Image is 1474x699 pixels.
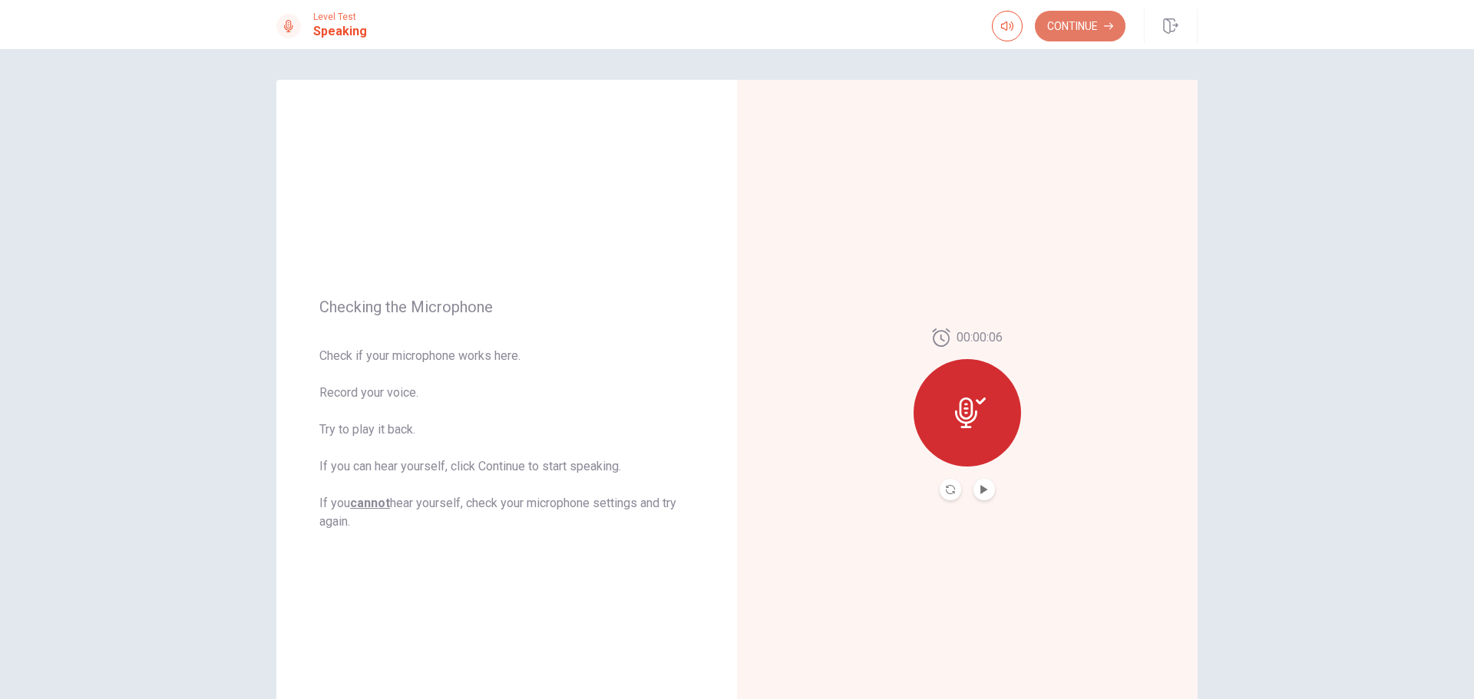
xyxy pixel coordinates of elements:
u: cannot [350,496,390,510]
span: Level Test [313,12,367,22]
span: 00:00:06 [957,328,1003,347]
span: Check if your microphone works here. Record your voice. Try to play it back. If you can hear your... [319,347,694,531]
span: Checking the Microphone [319,298,694,316]
button: Record Again [940,479,961,500]
button: Continue [1035,11,1125,41]
h1: Speaking [313,22,367,41]
button: Play Audio [973,479,995,500]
